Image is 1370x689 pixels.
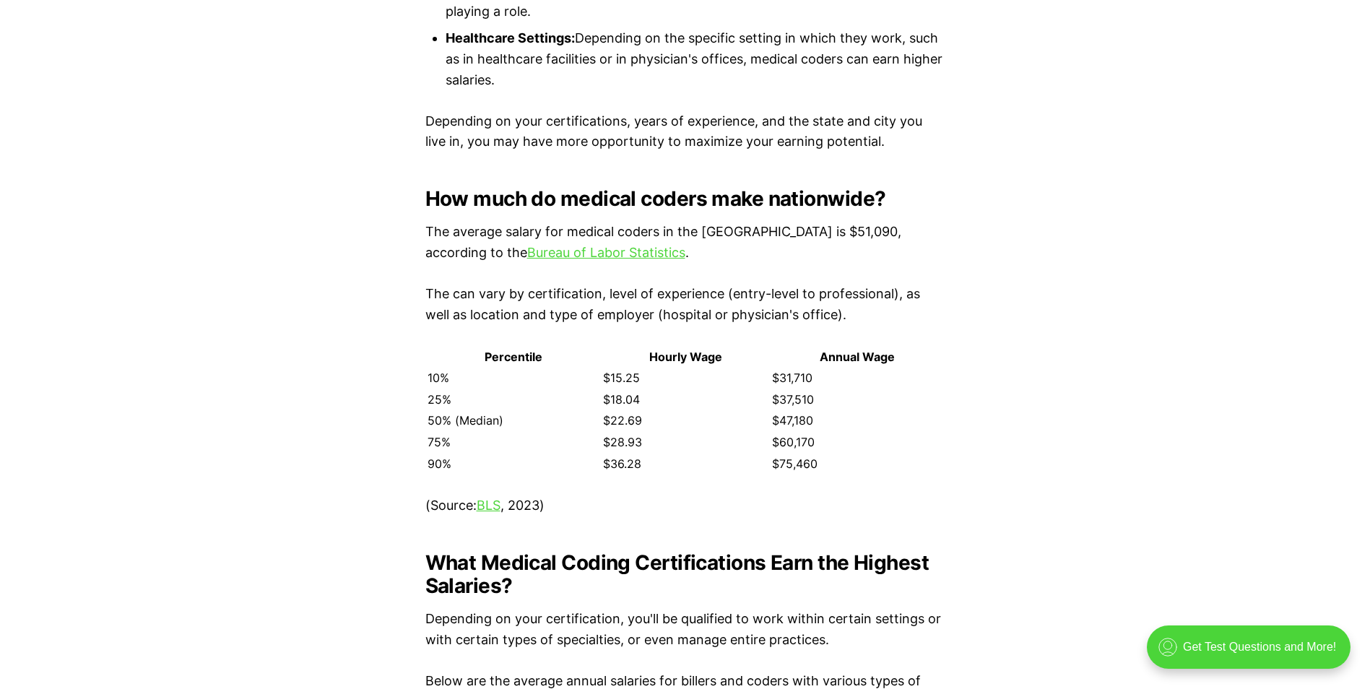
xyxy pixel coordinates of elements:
p: The average salary for medical coders in the [GEOGRAPHIC_DATA] is $51,090, according to the . [425,222,945,264]
th: Hourly Wage [602,347,770,368]
td: $47,180 [771,411,944,431]
td: $28.93 [602,433,770,453]
th: Percentile [427,347,601,368]
td: $36.28 [602,454,770,474]
strong: Healthcare Settings: [446,30,575,45]
td: 50% (Median) [427,411,601,431]
td: $22.69 [602,411,770,431]
td: $31,710 [771,368,944,389]
td: $75,460 [771,454,944,474]
h2: What Medical Coding Certifications Earn the Highest Salaries? [425,551,945,597]
td: $18.04 [602,390,770,410]
p: The can vary by certification, level of experience (entry-level to professional), as well as loca... [425,284,945,326]
td: $60,170 [771,433,944,453]
td: 10% [427,368,601,389]
h2: How much do medical coders make nationwide? [425,187,945,210]
a: Bureau of Labor Statistics [527,245,685,260]
p: Depending on your certifications, years of experience, and the state and city you live in, you ma... [425,111,945,153]
td: $37,510 [771,390,944,410]
td: 90% [427,454,601,474]
iframe: portal-trigger [1135,618,1370,689]
td: 75% [427,433,601,453]
a: BLS [477,498,500,513]
td: 25% [427,390,601,410]
p: Depending on your certification, you'll be qualified to work within certain settings or with cert... [425,609,945,651]
th: Annual Wage [771,347,944,368]
td: $15.25 [602,368,770,389]
p: (Source: , 2023) [425,495,945,516]
li: Depending on the specific setting in which they work, such as in healthcare facilities or in phys... [446,28,945,90]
